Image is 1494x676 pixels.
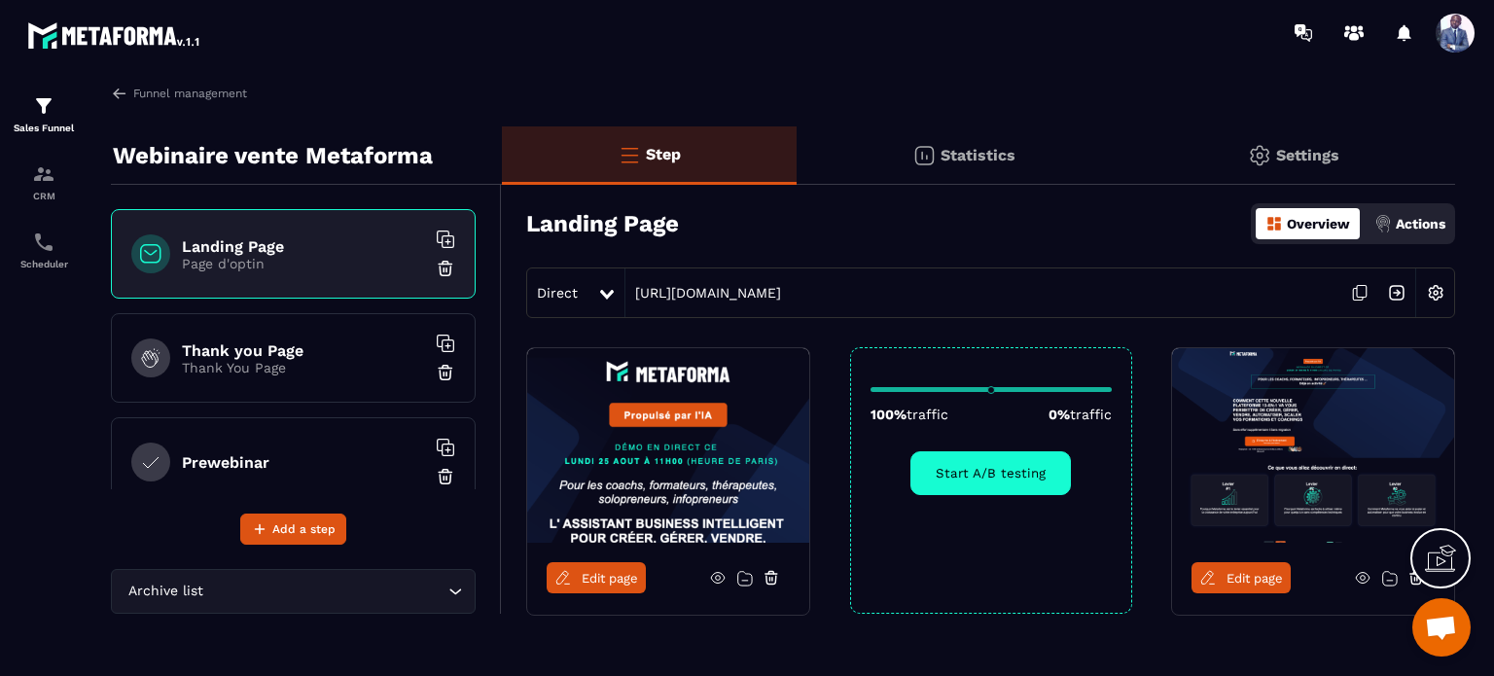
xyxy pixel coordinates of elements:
input: Search for option [207,581,444,602]
a: Edit page [1192,562,1291,593]
a: [URL][DOMAIN_NAME] [625,285,781,301]
a: schedulerschedulerScheduler [5,216,83,284]
span: Edit page [582,571,638,586]
h6: Thank you Page [182,341,425,360]
p: Statistics [941,146,1015,164]
p: Settings [1276,146,1339,164]
span: Edit page [1227,571,1283,586]
img: formation [32,162,55,186]
a: formationformationSales Funnel [5,80,83,148]
img: stats.20deebd0.svg [912,144,936,167]
h6: Landing Page [182,237,425,256]
p: Page d'optin [182,256,425,271]
img: bars-o.4a397970.svg [618,143,641,166]
img: setting-gr.5f69749f.svg [1248,144,1271,167]
span: traffic [1070,407,1112,422]
span: Direct [537,285,578,301]
p: 0% [1049,407,1112,422]
img: trash [436,467,455,486]
a: Funnel management [111,85,247,102]
p: Actions [1396,216,1445,231]
img: trash [436,259,455,278]
p: 100% [871,407,948,422]
a: Edit page [547,562,646,593]
img: dashboard-orange.40269519.svg [1265,215,1283,232]
button: Start A/B testing [910,451,1071,495]
img: formation [32,94,55,118]
h6: Prewebinar [182,453,425,472]
p: Step [646,145,681,163]
img: image [1172,348,1454,543]
img: scheduler [32,231,55,254]
p: Webinaire vente Metaforma [113,136,433,175]
img: actions.d6e523a2.png [1374,215,1392,232]
p: Overview [1287,216,1350,231]
p: Scheduler [5,259,83,269]
div: Search for option [111,569,476,614]
span: Add a step [272,519,336,539]
img: arrow [111,85,128,102]
img: setting-w.858f3a88.svg [1417,274,1454,311]
a: formationformationCRM [5,148,83,216]
p: CRM [5,191,83,201]
h3: Landing Page [526,210,679,237]
img: logo [27,18,202,53]
img: arrow-next.bcc2205e.svg [1378,274,1415,311]
img: trash [436,363,455,382]
span: Archive list [124,581,207,602]
span: traffic [907,407,948,422]
button: Add a step [240,514,346,545]
img: image [527,348,809,543]
p: Thank You Page [182,360,425,375]
p: Sales Funnel [5,123,83,133]
a: Ouvrir le chat [1412,598,1471,657]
